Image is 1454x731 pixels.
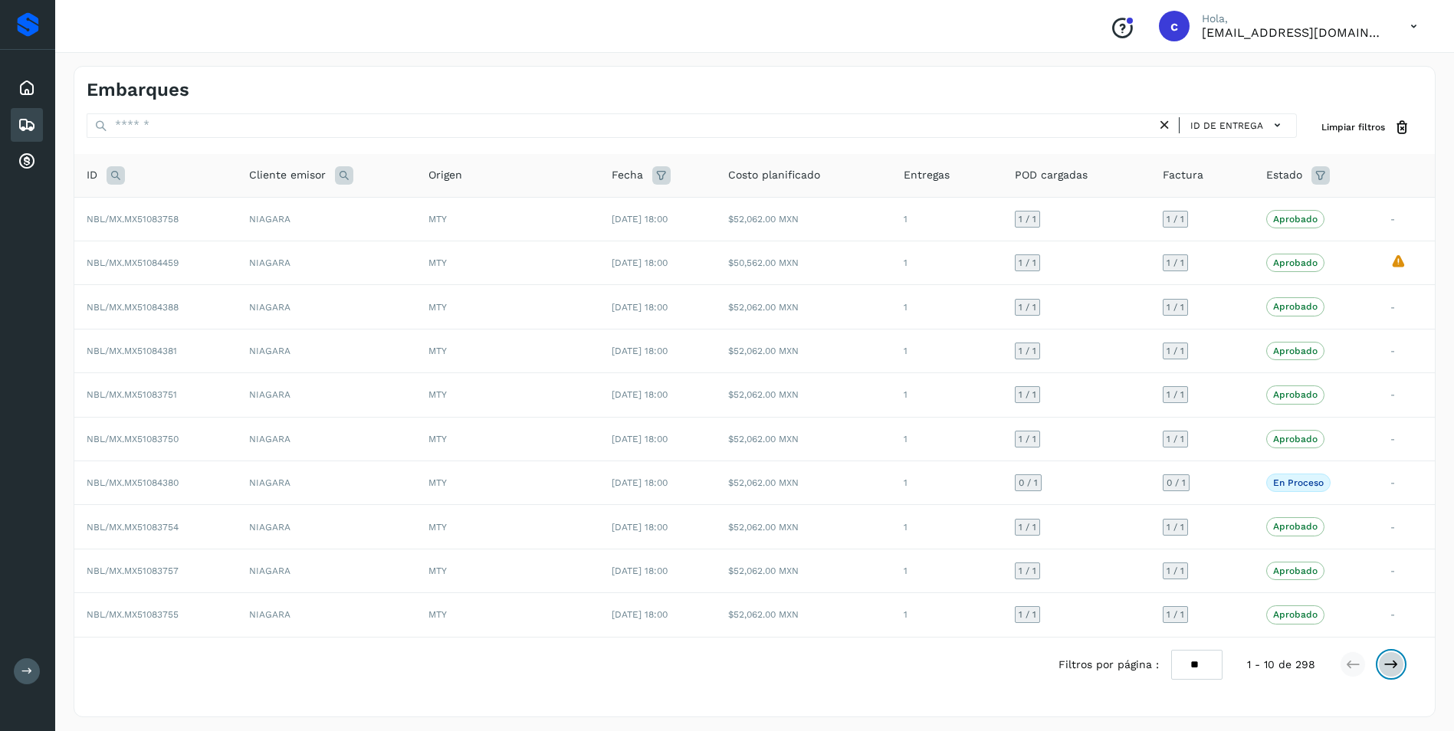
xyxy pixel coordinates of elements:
span: 1 / 1 [1019,303,1036,312]
span: 1 / 1 [1019,566,1036,575]
span: [DATE] 18:00 [612,302,668,313]
td: $52,062.00 MXN [716,373,891,417]
span: Filtros por página : [1058,657,1159,673]
td: NIAGARA [237,241,416,285]
td: NIAGARA [237,329,416,372]
span: Limpiar filtros [1321,120,1385,134]
td: NIAGARA [237,285,416,329]
span: NBL/MX.MX51083754 [87,522,179,533]
span: [DATE] 18:00 [612,477,668,488]
span: [DATE] 18:00 [612,609,668,620]
span: MTY [428,477,447,488]
span: 1 - 10 de 298 [1247,657,1315,673]
span: 1 / 1 [1167,610,1184,619]
span: MTY [428,389,447,400]
span: NBL/MX.MX51083758 [87,214,179,225]
p: cuentasxcobrar@readysolutions.com.mx [1202,25,1386,40]
p: Aprobado [1273,565,1318,576]
td: NIAGARA [237,461,416,505]
span: 1 / 1 [1167,215,1184,224]
span: 1 / 1 [1019,610,1036,619]
p: Aprobado [1273,214,1318,225]
h4: Embarques [87,79,189,101]
span: Costo planificado [728,167,820,183]
span: NBL/MX.MX51083755 [87,609,179,620]
p: Aprobado [1273,389,1318,400]
td: $52,062.00 MXN [716,197,891,241]
p: Hola, [1202,12,1386,25]
span: [DATE] 18:00 [612,257,668,268]
td: NIAGARA [237,593,416,637]
td: 1 [891,593,1003,637]
span: MTY [428,609,447,620]
td: $52,062.00 MXN [716,549,891,592]
span: 1 / 1 [1019,215,1036,224]
td: $52,062.00 MXN [716,417,891,461]
td: - [1378,329,1435,372]
td: $52,062.00 MXN [716,505,891,549]
td: $52,062.00 MXN [716,461,891,505]
span: Origen [428,167,462,183]
td: $52,062.00 MXN [716,593,891,637]
span: MTY [428,522,447,533]
p: Aprobado [1273,609,1318,620]
td: 1 [891,417,1003,461]
td: NIAGARA [237,373,416,417]
p: Aprobado [1273,346,1318,356]
span: 1 / 1 [1019,523,1036,532]
td: NIAGARA [237,197,416,241]
span: NBL/MX.MX51084388 [87,302,179,313]
span: 1 / 1 [1167,303,1184,312]
div: Cuentas por cobrar [11,145,43,179]
td: NIAGARA [237,549,416,592]
td: $52,062.00 MXN [716,285,891,329]
td: - [1378,593,1435,637]
p: Aprobado [1273,521,1318,532]
td: 1 [891,197,1003,241]
span: [DATE] 18:00 [612,346,668,356]
span: Entregas [904,167,950,183]
span: 1 / 1 [1019,390,1036,399]
span: 1 / 1 [1019,346,1036,356]
span: ID de entrega [1190,119,1263,133]
td: 1 [891,461,1003,505]
span: Cliente emisor [249,167,326,183]
span: 1 / 1 [1167,258,1184,267]
button: ID de entrega [1186,114,1290,136]
span: 1 / 1 [1019,434,1036,444]
span: Factura [1163,167,1203,183]
span: ID [87,167,97,183]
td: 1 [891,505,1003,549]
p: Aprobado [1273,257,1318,268]
td: - [1378,417,1435,461]
span: Fecha [612,167,643,183]
td: NIAGARA [237,417,416,461]
div: Embarques [11,108,43,142]
span: NBL/MX.MX51084381 [87,346,177,356]
span: 1 / 1 [1167,434,1184,444]
div: Inicio [11,71,43,105]
span: MTY [428,565,447,576]
span: MTY [428,346,447,356]
span: [DATE] 18:00 [612,214,668,225]
span: 0 / 1 [1167,478,1186,487]
span: 0 / 1 [1019,478,1038,487]
td: - [1378,505,1435,549]
span: [DATE] 18:00 [612,389,668,400]
span: 1 / 1 [1167,566,1184,575]
button: Limpiar filtros [1309,113,1423,142]
span: [DATE] 18:00 [612,565,668,576]
span: [DATE] 18:00 [612,522,668,533]
td: 1 [891,549,1003,592]
td: - [1378,373,1435,417]
td: 1 [891,285,1003,329]
td: - [1378,549,1435,592]
span: 1 / 1 [1167,523,1184,532]
p: Aprobado [1273,434,1318,444]
span: [DATE] 18:00 [612,434,668,444]
p: Aprobado [1273,301,1318,312]
span: 1 / 1 [1019,258,1036,267]
td: - [1378,197,1435,241]
span: 1 / 1 [1167,390,1184,399]
span: MTY [428,302,447,313]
